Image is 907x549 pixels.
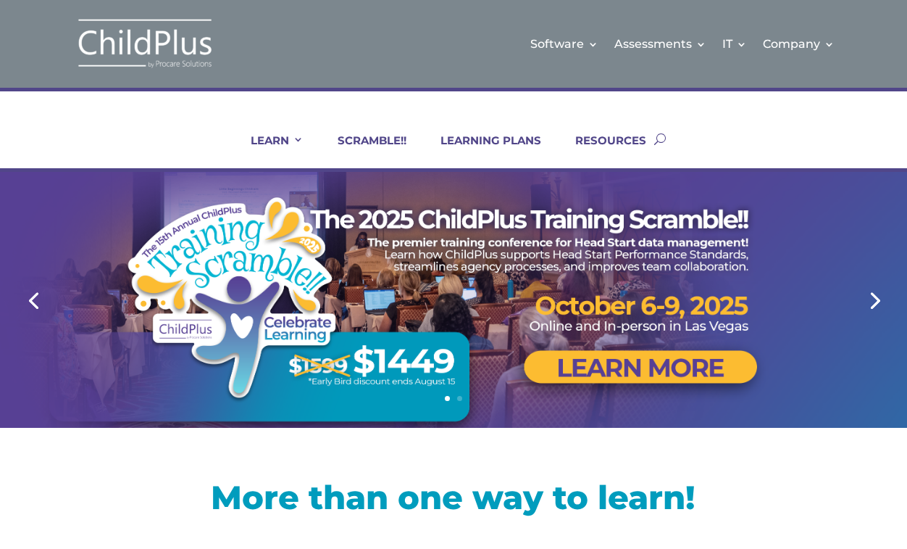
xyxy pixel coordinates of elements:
[422,133,541,168] a: LEARNING PLANS
[319,133,406,168] a: SCRAMBLE!!
[46,481,862,521] h1: More than one way to learn!
[614,15,706,73] a: Assessments
[457,396,462,401] a: 2
[233,133,304,168] a: LEARN
[763,15,835,73] a: Company
[530,15,598,73] a: Software
[445,396,450,401] a: 1
[722,15,747,73] a: IT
